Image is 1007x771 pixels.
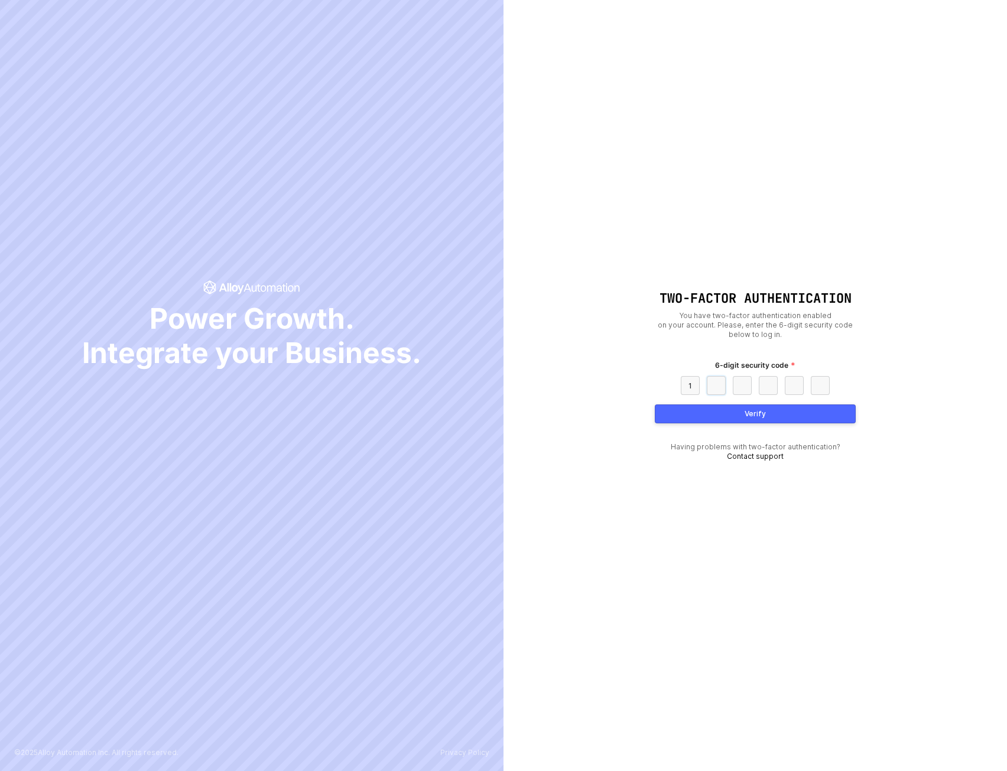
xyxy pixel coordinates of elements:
[82,302,421,370] span: Power Growth. Integrate your Business.
[14,749,178,757] p: © 2025 Alloy Automation Inc. All rights reserved.
[655,291,856,306] h1: Two-Factor Authentication
[440,749,489,757] a: Privacy Policy
[655,404,856,423] button: Verify
[727,452,784,461] a: Contact support
[655,311,856,339] div: You have two-factor authentication enabled on your account. Please, enter the 6-digit security co...
[745,409,766,419] div: Verify
[655,442,856,461] div: Having problems with two-factor authentication?
[203,280,301,294] span: icon-success
[715,359,795,371] label: 6-digit security code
